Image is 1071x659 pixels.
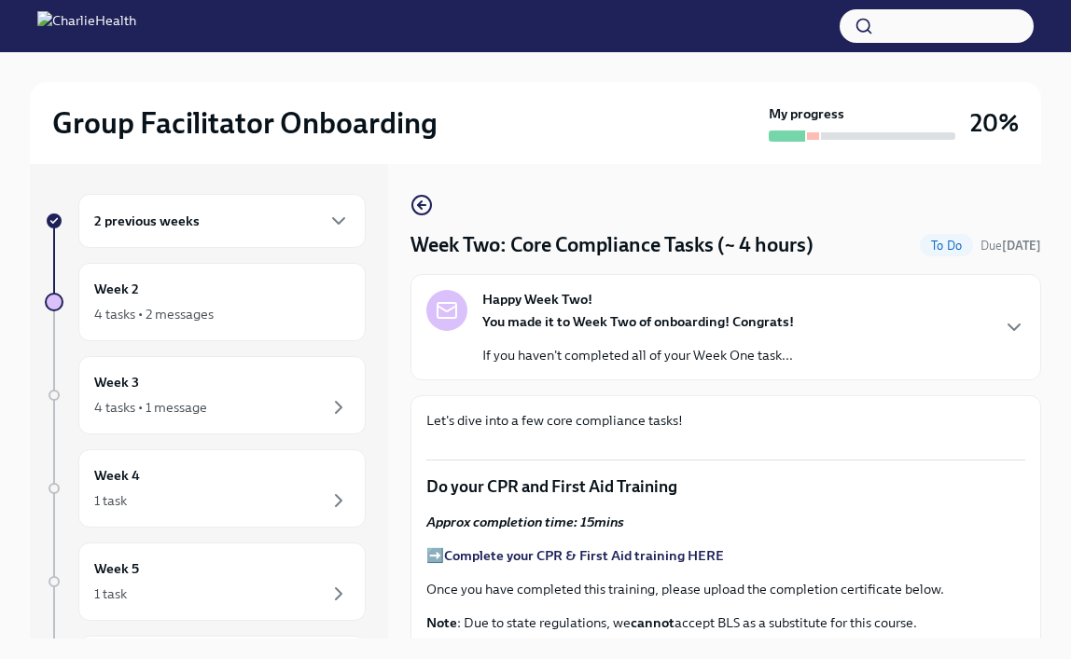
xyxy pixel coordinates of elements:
[426,613,1025,632] p: : Due to state regulations, we accept BLS as a substitute for this course.
[426,411,1025,430] p: Let's dive into a few core compliance tasks!
[94,398,207,417] div: 4 tasks • 1 message
[631,614,675,631] strong: cannot
[970,106,1019,140] h3: 20%
[426,475,1025,498] p: Do your CPR and First Aid Training
[426,580,1025,598] p: Once you have completed this training, please upload the completion certificate below.
[94,305,214,323] div: 4 tasks • 2 messages
[94,211,200,231] h6: 2 previous weeks
[426,546,1025,565] p: ➡️
[444,547,724,564] a: Complete your CPR & First Aid training HERE
[94,491,127,510] div: 1 task
[1002,239,1041,253] strong: [DATE]
[769,104,844,123] strong: My progress
[94,279,139,299] h6: Week 2
[920,239,973,253] span: To Do
[426,514,624,530] strong: Approx completion time: 15mins
[94,584,127,603] div: 1 task
[45,449,366,528] a: Week 41 task
[981,239,1041,253] span: Due
[426,614,457,631] strong: Note
[45,263,366,341] a: Week 24 tasks • 2 messages
[981,237,1041,254] span: October 6th, 2025 10:00
[410,231,814,259] h4: Week Two: Core Compliance Tasks (~ 4 hours)
[94,465,140,486] h6: Week 4
[37,11,136,41] img: CharlieHealth
[78,194,366,248] div: 2 previous weeks
[482,313,794,330] strong: You made it to Week Two of onboarding! Congrats!
[45,542,366,621] a: Week 51 task
[52,104,438,142] h2: Group Facilitator Onboarding
[94,558,139,579] h6: Week 5
[482,290,592,309] strong: Happy Week Two!
[482,346,794,364] p: If you haven't completed all of your Week One task...
[45,356,366,434] a: Week 34 tasks • 1 message
[94,372,139,392] h6: Week 3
